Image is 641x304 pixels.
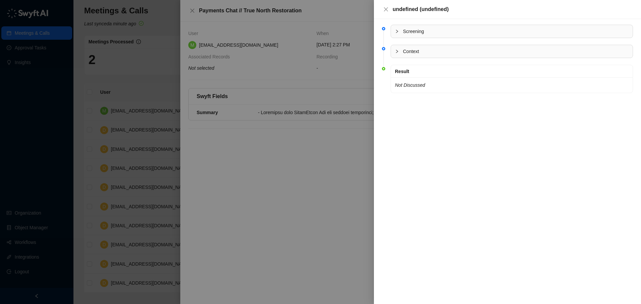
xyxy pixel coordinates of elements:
i: Not Discussed [395,82,425,88]
span: Context [403,48,629,55]
button: Close [382,5,390,13]
div: Screening [391,25,633,38]
span: collapsed [395,29,399,33]
div: Context [391,45,633,58]
span: Screening [403,28,629,35]
div: undefined (undefined) [393,5,633,13]
span: close [383,7,389,12]
span: collapsed [395,49,399,53]
iframe: Intercom live chat [618,281,634,297]
div: Result [395,68,629,75]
